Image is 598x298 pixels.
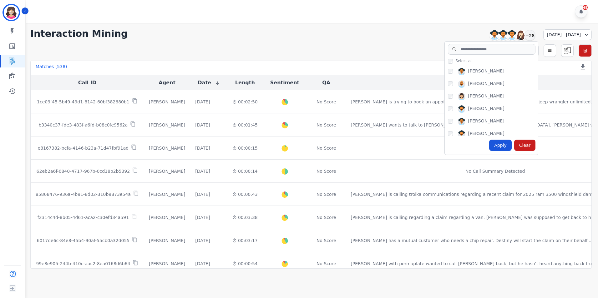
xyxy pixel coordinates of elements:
button: Agent [159,79,175,87]
div: No Score [317,237,336,244]
p: 99e8e905-244b-410c-aac2-8ea0168d6b64 [36,261,130,267]
p: b3340c37-fde3-483f-a6fd-b08c0fe9562a [38,122,128,128]
div: [PERSON_NAME] [468,93,504,100]
div: Matches ( 538 ) [36,63,67,72]
div: [PERSON_NAME] [468,118,504,125]
img: Bordered avatar [4,5,19,20]
div: 00:00:54 [232,261,258,267]
p: e8167382-bcfa-4146-b23a-71d47fbf91ad [38,145,129,151]
div: 48 [583,5,588,10]
div: [PERSON_NAME] [149,145,185,151]
div: +28 [525,30,535,41]
div: 00:02:50 [232,99,258,105]
p: f2314c4d-8b05-4d61-aca2-c30efd34a591 [38,214,129,221]
div: 00:00:15 [232,145,258,151]
button: Sentiment [270,79,299,87]
div: Clear [514,140,536,151]
div: No Score [317,191,336,197]
span: Select all [455,58,473,63]
div: [PERSON_NAME] [468,105,504,113]
div: [DATE] [195,191,210,197]
button: Length [235,79,255,87]
div: No Score [317,145,336,151]
div: [PERSON_NAME] [149,214,185,221]
div: [DATE] [195,99,210,105]
p: 1ce09f45-5b49-49d1-8142-60bf382680b1 [37,99,129,105]
div: 00:01:45 [232,122,258,128]
div: No Score [317,122,336,128]
div: [PERSON_NAME] [468,80,504,88]
div: [PERSON_NAME] [149,168,185,174]
div: [DATE] [195,168,210,174]
div: [PERSON_NAME] [149,191,185,197]
div: [DATE] - [DATE] [543,29,592,40]
button: QA [322,79,330,87]
div: [DATE] [195,145,210,151]
div: No Score [317,99,336,105]
div: [PERSON_NAME] [149,261,185,267]
div: [PERSON_NAME] [149,237,185,244]
h1: Interaction Mining [30,28,128,39]
div: No Score [317,261,336,267]
p: 6017de6c-84e8-45b4-90af-55cb0a32d055 [37,237,130,244]
p: 62eb2a6f-6840-4717-967b-0cd18b2b5392 [37,168,130,174]
div: 00:03:17 [232,237,258,244]
div: [DATE] [195,237,210,244]
button: Call ID [78,79,96,87]
div: [DATE] [195,122,210,128]
div: [DATE] [195,214,210,221]
div: 00:00:43 [232,191,258,197]
div: 00:00:14 [232,168,258,174]
button: Date [198,79,220,87]
div: [PERSON_NAME] [149,122,185,128]
div: [PERSON_NAME] [468,130,504,138]
div: No Score [317,168,336,174]
div: [PERSON_NAME] has a mutual customer who needs a chip repair. Destiny will start the claim on thei... [351,237,593,244]
div: 00:03:38 [232,214,258,221]
div: No Score [317,214,336,221]
p: 85868476-936a-4b91-8d02-310b9873e54a [36,191,131,197]
div: Apply [489,140,512,151]
div: [PERSON_NAME] [468,68,504,75]
div: [DATE] [195,261,210,267]
div: [PERSON_NAME] [149,99,185,105]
